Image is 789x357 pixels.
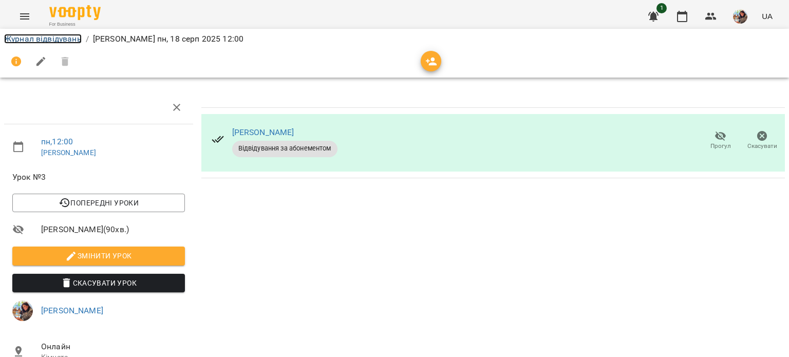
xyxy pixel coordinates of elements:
img: 8f0a5762f3e5ee796b2308d9112ead2f.jpeg [12,300,33,321]
span: Прогул [710,142,731,151]
a: [PERSON_NAME] [41,148,96,157]
button: Прогул [700,126,741,155]
span: Попередні уроки [21,197,177,209]
img: 8f0a5762f3e5ee796b2308d9112ead2f.jpeg [733,9,747,24]
a: [PERSON_NAME] [232,127,294,137]
span: [PERSON_NAME] ( 90 хв. ) [41,223,185,236]
span: Онлайн [41,341,185,353]
nav: breadcrumb [4,33,785,45]
button: UA [758,7,777,26]
button: Скасувати [741,126,783,155]
span: Скасувати Урок [21,277,177,289]
a: пн , 12:00 [41,137,73,146]
span: Змінити урок [21,250,177,262]
a: Журнал відвідувань [4,34,82,44]
a: [PERSON_NAME] [41,306,103,315]
span: Урок №3 [12,171,185,183]
button: Змінити урок [12,247,185,265]
button: Скасувати Урок [12,274,185,292]
span: UA [762,11,773,22]
p: [PERSON_NAME] пн, 18 серп 2025 12:00 [93,33,243,45]
img: Voopty Logo [49,5,101,20]
span: Скасувати [747,142,777,151]
span: 1 [656,3,667,13]
span: Відвідування за абонементом [232,144,337,153]
button: Menu [12,4,37,29]
span: For Business [49,21,101,28]
li: / [86,33,89,45]
button: Попередні уроки [12,194,185,212]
